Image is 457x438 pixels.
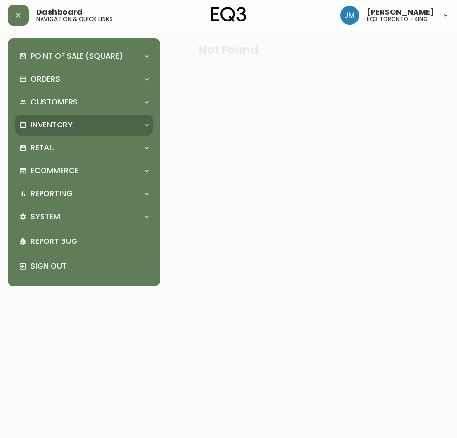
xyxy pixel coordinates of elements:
[36,16,113,22] h5: navigation & quick links
[340,6,359,25] img: b88646003a19a9f750de19192e969c24
[15,183,153,204] div: Reporting
[367,9,434,16] span: [PERSON_NAME]
[31,74,60,84] p: Orders
[31,211,60,222] p: System
[211,7,246,22] img: logo
[15,229,153,254] div: Report Bug
[31,51,123,62] p: Point of Sale (Square)
[15,137,153,158] div: Retail
[31,236,149,247] p: Report Bug
[367,16,428,22] h5: eq3 toronto - king
[31,261,149,271] p: Sign Out
[15,160,153,181] div: Ecommerce
[15,69,153,90] div: Orders
[31,188,73,199] p: Reporting
[31,120,73,130] p: Inventory
[31,97,78,107] p: Customers
[15,92,153,113] div: Customers
[15,254,153,279] div: Sign Out
[15,46,153,67] div: Point of Sale (Square)
[15,206,153,227] div: System
[31,166,79,176] p: Ecommerce
[31,143,54,153] p: Retail
[36,9,83,16] span: Dashboard
[15,115,153,136] div: Inventory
